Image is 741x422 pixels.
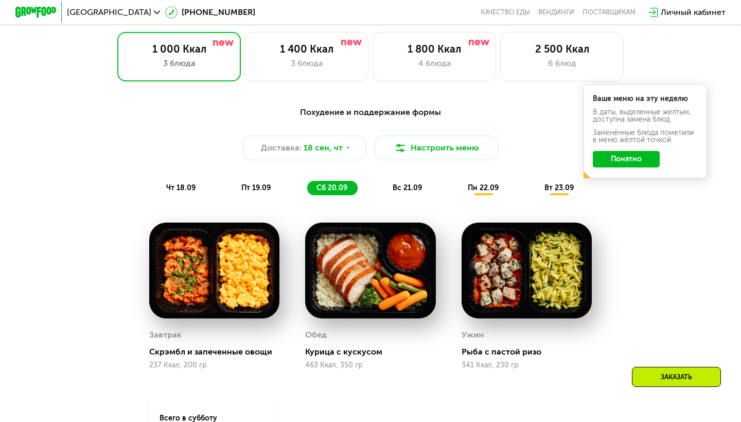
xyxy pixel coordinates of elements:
span: вс 21.09 [393,183,422,192]
a: Вендинги [538,8,574,16]
span: пн 22.09 [468,183,499,192]
div: Похудение и поддержание формы [66,106,675,119]
a: Качество еды [481,8,530,16]
a: [PHONE_NUMBER] [165,6,255,19]
div: Завтрак [149,327,182,343]
div: В даты, выделенные желтым, доступна замена блюд. [593,109,698,123]
div: Рыба с пастой ризо [462,347,600,357]
div: 4 блюда [383,57,485,70]
div: 3 блюда [128,57,230,70]
span: Доставка: [261,142,302,154]
div: 1 800 Ккал [383,43,485,55]
div: Личный кабинет [661,6,726,19]
button: Понятно [593,151,660,167]
div: Ваше меню на эту неделю [593,95,698,103]
div: 463 Ккал, 350 гр [305,361,435,369]
span: сб 20.09 [316,183,347,192]
div: 3 блюда [256,57,358,70]
div: 1 000 Ккал [128,43,230,55]
div: 6 блюд [511,57,613,70]
div: Скрэмбл и запеченные овощи [149,347,288,357]
span: пт 19.09 [241,183,271,192]
span: вт 23.09 [544,183,574,192]
div: 1 400 Ккал [256,43,358,55]
div: Ужин [462,327,484,343]
span: чт 18.09 [166,183,196,192]
span: 18 сен, чт [304,142,343,154]
div: 237 Ккал, 200 гр [149,361,279,369]
button: Настроить меню [375,136,498,160]
div: Заказать [632,367,721,387]
div: Заменённые блюда пометили в меню жёлтой точкой. [593,129,698,144]
div: Обед [305,327,327,343]
div: Курица с кускусом [305,347,444,357]
div: 2 500 Ккал [511,43,613,55]
span: [GEOGRAPHIC_DATA] [67,8,151,16]
div: 341 Ккал, 230 гр [462,361,592,369]
div: поставщикам [583,8,636,16]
